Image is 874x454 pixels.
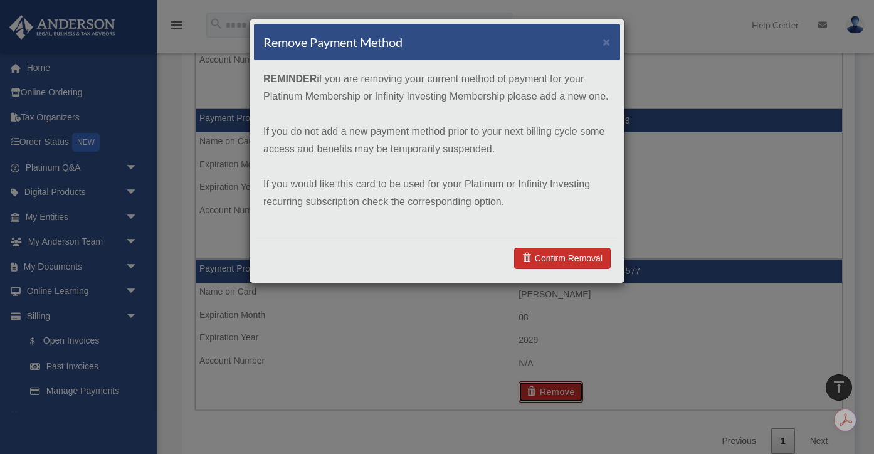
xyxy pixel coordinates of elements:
[263,73,317,84] strong: REMINDER
[263,176,611,211] p: If you would like this card to be used for your Platinum or Infinity Investing recurring subscrip...
[263,123,611,158] p: If you do not add a new payment method prior to your next billing cycle some access and benefits ...
[263,33,403,51] h4: Remove Payment Method
[514,248,611,269] a: Confirm Removal
[254,61,620,238] div: if you are removing your current method of payment for your Platinum Membership or Infinity Inves...
[603,35,611,48] button: ×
